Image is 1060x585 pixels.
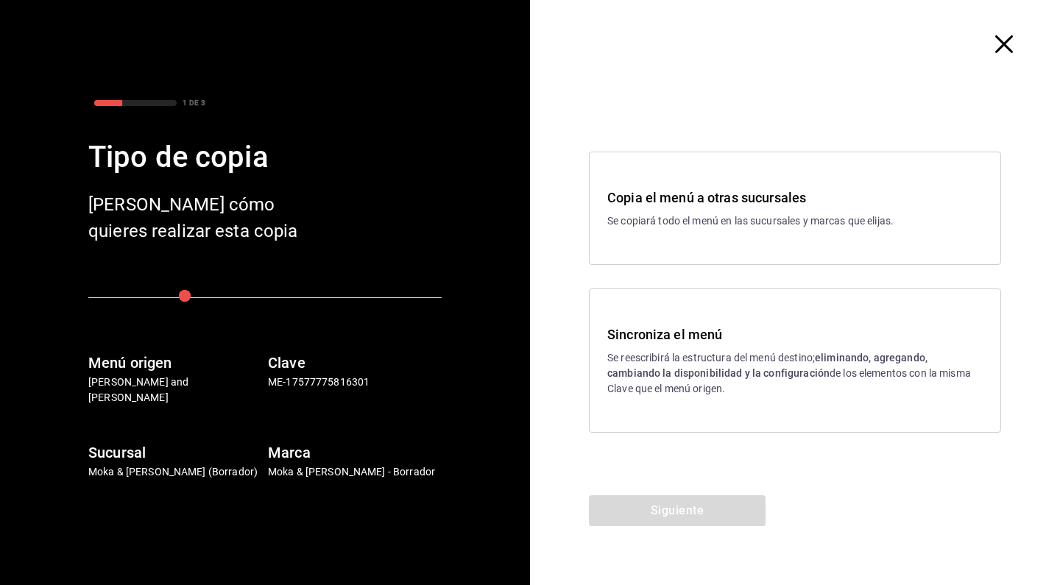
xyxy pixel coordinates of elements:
div: 1 DE 3 [183,97,205,108]
h3: Sincroniza el menú [607,325,983,344]
h6: Menú origen [88,351,262,375]
div: Tipo de copia [88,135,442,180]
h6: Clave [268,351,442,375]
p: Se copiará todo el menú en las sucursales y marcas que elijas. [607,213,983,229]
h3: Copia el menú a otras sucursales [607,188,983,208]
p: Se reescribirá la estructura del menú destino; de los elementos con la misma Clave que el menú or... [607,350,983,397]
div: [PERSON_NAME] cómo quieres realizar esta copia [88,191,324,244]
h6: Marca [268,441,442,464]
p: Moka & [PERSON_NAME] - Borrador [268,464,442,480]
h6: Sucursal [88,441,262,464]
p: [PERSON_NAME] and [PERSON_NAME] [88,375,262,405]
p: Moka & [PERSON_NAME] (Borrador) [88,464,262,480]
strong: eliminando, agregando, cambiando la disponibilidad y la configuración [607,352,928,379]
p: ME-17577775816301 [268,375,442,390]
